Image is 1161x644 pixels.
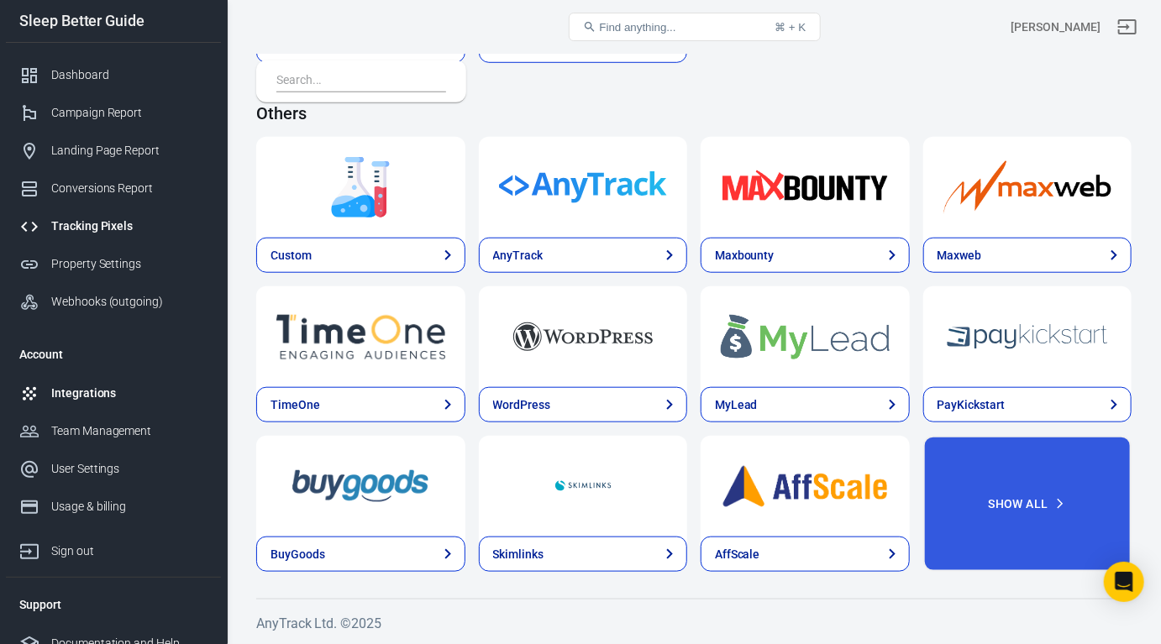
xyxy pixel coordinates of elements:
[51,460,208,478] div: User Settings
[493,546,544,563] div: Skimlinks
[1104,562,1144,602] div: Open Intercom Messenger
[6,334,221,374] li: Account
[701,387,910,422] a: MyLead
[499,306,668,367] img: WordPress
[701,137,910,238] a: Maxbounty
[256,286,465,387] a: TimeOne
[276,306,445,367] img: TimeOne
[51,104,208,122] div: Campaign Report
[923,137,1132,238] a: Maxweb
[479,537,688,572] a: Skimlinks
[943,306,1112,367] img: PayKickstart
[276,71,439,92] input: Search...
[6,488,221,526] a: Usage & billing
[715,546,760,563] div: AffScale
[6,207,221,245] a: Tracking Pixels
[479,238,688,273] a: AnyTrack
[600,21,676,34] span: Find anything...
[6,374,221,412] a: Integrations
[256,613,1132,634] h6: AnyTrack Ltd. © 2025
[51,293,208,311] div: Webhooks (outgoing)
[51,217,208,235] div: Tracking Pixels
[1107,7,1148,47] a: Sign out
[6,94,221,132] a: Campaign Report
[51,180,208,197] div: Conversions Report
[51,142,208,160] div: Landing Page Report
[493,396,551,414] div: WordPress
[6,584,221,625] li: Support
[6,170,221,207] a: Conversions Report
[938,247,982,264] div: Maxweb
[51,255,208,273] div: Property Settings
[1011,18,1101,36] div: Account id: ssz0EPfR
[923,387,1132,422] a: PayKickstart
[51,385,208,402] div: Integrations
[6,526,221,570] a: Sign out
[51,66,208,84] div: Dashboard
[256,387,465,422] a: TimeOne
[276,157,445,217] img: Custom
[271,247,312,264] div: Custom
[271,396,320,414] div: TimeOne
[701,537,910,572] a: AffScale
[479,387,688,422] a: WordPress
[6,450,221,488] a: User Settings
[6,245,221,283] a: Property Settings
[256,238,465,273] a: Custom
[721,157,890,217] img: Maxbounty
[276,456,445,516] img: BuyGoods
[775,21,806,34] div: ⌘ + K
[256,103,1132,123] h4: Others
[715,247,775,264] div: Maxbounty
[923,286,1132,387] a: PayKickstart
[6,412,221,450] a: Team Management
[51,498,208,516] div: Usage & billing
[499,456,668,516] img: Skimlinks
[715,396,758,414] div: MyLead
[943,157,1112,217] img: Maxweb
[479,436,688,537] a: Skimlinks
[499,157,668,217] img: AnyTrack
[6,56,221,94] a: Dashboard
[938,396,1005,414] div: PayKickstart
[701,286,910,387] a: MyLead
[721,456,890,516] img: AffScale
[256,436,465,537] a: BuyGoods
[51,542,208,560] div: Sign out
[721,306,890,367] img: MyLead
[271,546,325,563] div: BuyGoods
[6,132,221,170] a: Landing Page Report
[6,13,221,29] div: Sleep Better Guide
[479,286,688,387] a: WordPress
[701,436,910,537] a: AffScale
[479,137,688,238] a: AnyTrack
[51,422,208,440] div: Team Management
[6,283,221,321] a: Webhooks (outgoing)
[569,13,821,41] button: Find anything...⌘ + K
[256,537,465,572] a: BuyGoods
[256,137,465,238] a: Custom
[701,238,910,273] a: Maxbounty
[923,436,1132,572] button: Show All
[493,247,544,264] div: AnyTrack
[923,238,1132,273] a: Maxweb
